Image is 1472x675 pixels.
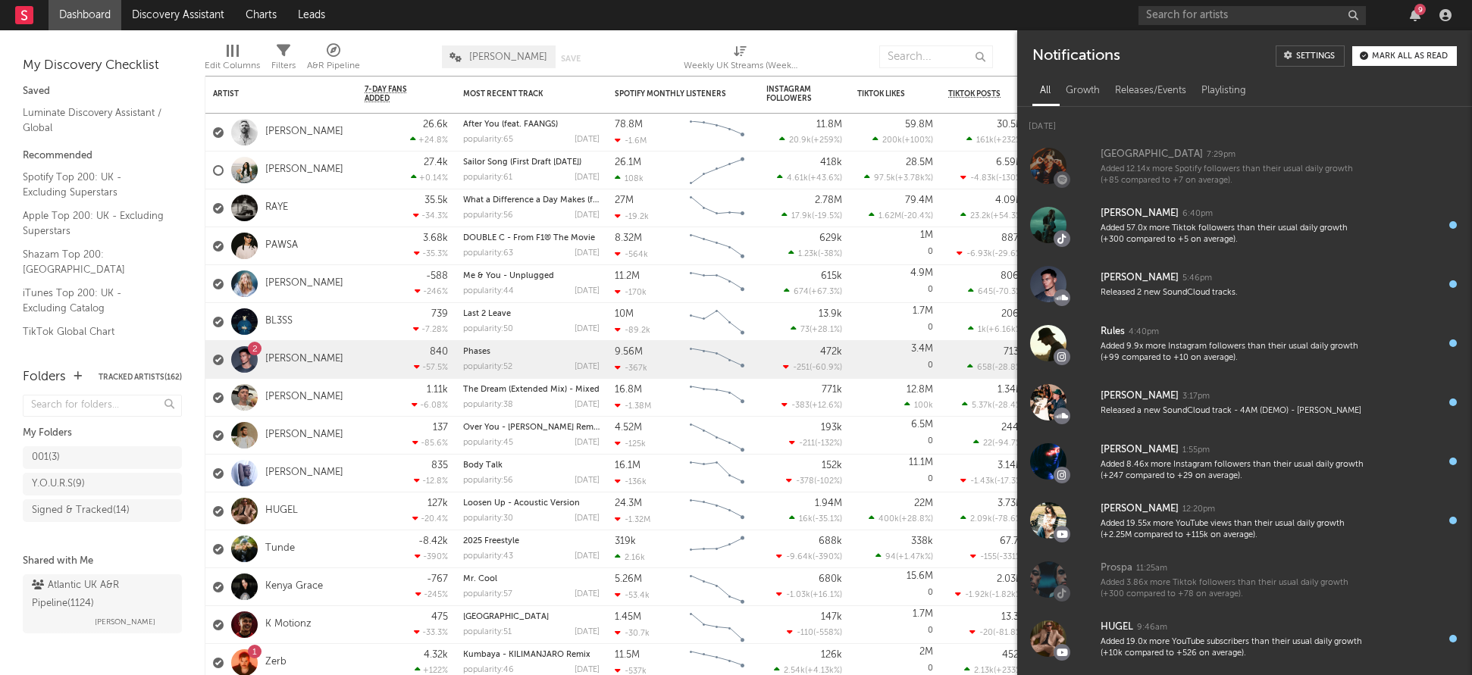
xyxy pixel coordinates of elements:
a: [GEOGRAPHIC_DATA] [463,613,549,621]
div: A&R Pipeline [307,38,360,82]
div: Edit Columns [205,38,260,82]
div: ( ) [789,438,842,448]
a: [PERSON_NAME] [265,467,343,480]
div: 4.09M [995,195,1024,205]
span: -4.83k [970,174,996,183]
div: popularity: 61 [463,173,512,182]
div: Added 9.9x more Instagram followers than their usual daily growth (+99 compared to +10 on average). [1101,341,1367,364]
span: +3.78k % [897,174,931,183]
div: My Discovery Checklist [23,57,182,75]
div: 4.52M [615,423,642,433]
div: 840 [430,347,448,357]
div: 835 [431,461,448,470]
div: 108k [615,173,644,183]
span: -132 % [817,439,840,448]
div: popularity: 44 [463,287,514,295]
span: +54.3 % [993,212,1022,220]
a: DOUBLE C - From F1® The Movie [463,234,595,242]
div: -57.5 % [414,362,448,372]
a: After You (feat. FAANGS) [463,120,558,129]
div: popularity: 56 [463,211,513,220]
a: Settings [1276,45,1345,67]
div: popularity: 38 [463,401,513,409]
div: 1.11k [427,385,448,395]
span: +100 % [904,136,931,145]
a: [PERSON_NAME] [265,353,343,366]
div: 12.8M [907,385,933,395]
div: 10M [615,309,634,319]
input: Search... [879,45,993,68]
div: 3.68k [423,233,448,243]
div: 0 [857,455,933,492]
div: [DATE] [575,287,600,295]
div: ( ) [966,135,1024,145]
div: [DATE] [575,325,600,333]
a: [PERSON_NAME] [265,126,343,139]
svg: Chart title [683,341,751,379]
div: The Dream (Extended Mix) - Mixed [463,386,600,394]
a: 2025 Freestyle [463,537,519,545]
div: [PERSON_NAME] [1101,387,1179,405]
a: Me & You - Unplugged [463,272,554,280]
a: [PERSON_NAME]5:46pmReleased 2 new SoundCloud tracks. [1017,255,1472,314]
input: Search for artists [1138,6,1366,25]
a: Over You - [PERSON_NAME] Remix [463,423,600,432]
span: -38 % [820,250,840,258]
div: 8.32M [615,233,642,243]
div: 13.9k [819,309,842,319]
a: Phases [463,348,490,356]
div: ( ) [784,286,842,296]
div: 26.1M [615,158,641,167]
span: -251 [793,364,810,372]
span: 658 [977,364,992,372]
div: Sailor Song (First Draft 4.29.24) [463,158,600,167]
div: -89.2k [615,325,650,335]
span: [PERSON_NAME] [95,613,155,631]
div: 9.56M [615,347,643,357]
div: 16.1M [615,461,640,470]
div: 79.4M [905,195,933,205]
div: ( ) [781,211,842,220]
div: 0 [857,303,933,340]
span: 1.23k [798,250,818,258]
a: Y.O.U.R.S(9) [23,473,182,495]
span: 100k [914,402,933,410]
div: 739 [431,309,448,319]
div: 11.8M [816,120,842,130]
div: TikTok Likes [857,89,910,98]
div: [DATE] [575,401,600,409]
span: -94.7 % [994,439,1022,448]
div: ( ) [962,400,1024,410]
button: Mark all as read [1352,46,1457,66]
div: +24.8 % [410,135,448,145]
a: What a Difference a Day Makes (from the Netflix Limited Series "Black Rabbit") [463,196,769,205]
a: Kenya Grace [265,580,323,593]
span: +259 % [813,136,840,145]
button: 9 [1410,9,1420,21]
div: Weekly UK Streams (Weekly UK Streams) [684,38,797,82]
span: -70.3 % [995,288,1022,296]
div: 629k [819,233,842,243]
svg: Chart title [683,152,751,189]
a: Sailor Song (First Draft [DATE]) [463,158,581,167]
div: 806k [1001,271,1024,281]
span: 97.5k [874,174,895,183]
div: Notifications [1032,45,1120,67]
div: 3.4M [911,344,933,354]
span: +28.1 % [812,326,840,334]
div: 9 [1414,4,1426,15]
div: 0 [857,227,933,264]
a: Shazam Top 200: [GEOGRAPHIC_DATA] [23,246,167,277]
svg: Chart title [683,417,751,455]
div: 30.5M [997,120,1024,130]
div: [DATE] [575,173,600,182]
div: 1.34M [998,385,1024,395]
div: popularity: 56 [463,477,513,485]
div: 3.14M [998,461,1024,470]
div: Filters [271,57,296,75]
div: Atlantic UK A&R Pipeline ( 1124 ) [32,577,169,613]
div: 615k [821,271,842,281]
div: ( ) [781,400,842,410]
div: 26.6k [423,120,448,130]
div: Artist [213,89,327,98]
